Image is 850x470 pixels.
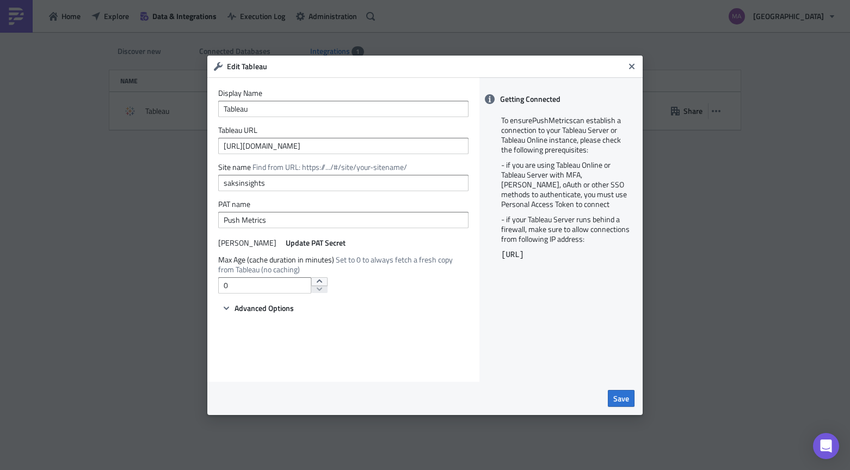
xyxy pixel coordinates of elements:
[813,433,839,459] div: Open Intercom Messenger
[218,162,469,172] label: Site name
[218,101,469,117] input: Give it a name
[498,271,635,369] iframe: YouTube video player
[479,88,643,110] div: Getting Connected
[218,277,311,294] input: Enter a number...
[218,255,469,274] label: Max Age (cache duration in minutes)
[286,237,346,248] span: Update PAT Secret
[613,393,629,404] span: Save
[501,251,524,259] code: [URL]
[218,199,469,209] label: PAT name
[282,236,349,249] button: Update PAT Secret
[218,302,298,315] button: Advanced Options
[501,160,632,209] p: - if you are using Tableau Online or Tableau Server with MFA, [PERSON_NAME], oAuth or other SSO m...
[501,215,632,244] p: - if your Tableau Server runs behind a firewall, make sure to allow connections from following IP...
[608,390,635,407] button: Save
[218,212,469,228] input: Personal Access Token Name
[624,58,640,75] button: Close
[501,115,632,155] p: To ensure PushMetrics can establish a connection to your Tableau Server or Tableau Online instanc...
[252,161,407,173] span: Find from URL: https://.../#/site/your-sitename/
[227,62,624,71] h6: Edit Tableau
[218,238,276,248] label: [PERSON_NAME]
[218,254,453,275] span: Set to 0 to always fetch a fresh copy from Tableau (no caching)
[218,125,469,135] label: Tableau URL
[218,88,469,98] label: Display Name
[218,138,469,154] input: https://tableau.domain.com
[218,175,469,191] input: Tableau Site name
[311,277,328,286] button: increment
[235,302,294,314] span: Advanced Options
[311,285,328,294] button: decrement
